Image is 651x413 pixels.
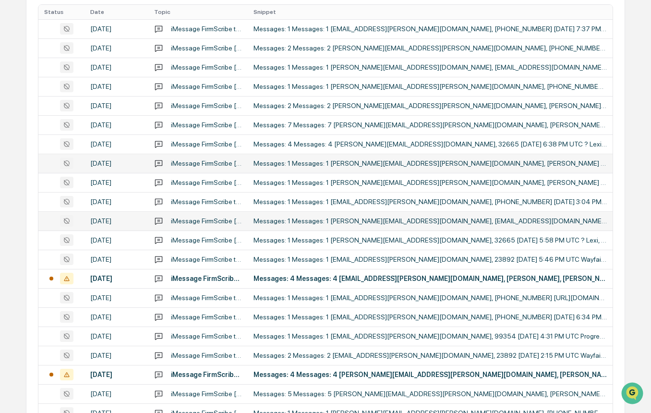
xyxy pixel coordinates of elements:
div: Messages: 1 Messages: 1 [EMAIL_ADDRESS][PERSON_NAME][DOMAIN_NAME], [PHONE_NUMBER] [DATE] 3:04 PM ... [253,198,607,206]
span: [PERSON_NAME] [31,271,79,279]
img: Jack Rasmussen [10,127,25,142]
div: iMessage FirmScribe [PERSON_NAME].porteraddicusadvisors.coms Conversation with [DOMAIN_NAME] 1 Me... [171,217,242,225]
div: iMessage FirmScribe [PERSON_NAME].smithaddicusadvisors.coms Conversation with 14152125999 2 Messages [171,44,242,52]
div: Messages: 1 Messages: 1 [PERSON_NAME][EMAIL_ADDRESS][PERSON_NAME][DOMAIN_NAME], [PERSON_NAME] [DA... [253,179,607,186]
div: iMessage FirmScribe tabytha.morrisaddicusadvisors.coms Conversation with 18442113327 1 Message [171,294,242,302]
th: Snippet [248,5,613,19]
div: Messages: 1 Messages: 1 [EMAIL_ADDRESS][PERSON_NAME][DOMAIN_NAME], [PHONE_NUMBER] [DATE] 6:34 PM ... [253,313,607,321]
div: [DATE] [90,313,143,321]
div: [DATE] [90,121,143,129]
div: iMessage FirmScribe [PERSON_NAME].howelladdicusadvisors.coms Conversation with [PERSON_NAME] 7 Me... [171,121,242,129]
div: [DATE] [90,25,143,33]
span: • [81,148,84,156]
th: Topic [148,5,248,19]
div: [DATE] [90,217,143,225]
div: Messages: 1 Messages: 1 [EMAIL_ADDRESS][PERSON_NAME][DOMAIN_NAME], 23892 [DATE] 5:46 PM UTC Wayfa... [253,255,607,263]
iframe: Open customer support [620,381,646,407]
img: Jack Rasmussen [10,250,25,265]
span: [PERSON_NAME] [31,148,79,156]
div: Messages: 7 Messages: 7 [PERSON_NAME][EMAIL_ADDRESS][PERSON_NAME][DOMAIN_NAME], [PERSON_NAME] [DA... [253,121,607,129]
div: [DATE] [90,198,143,206]
span: • [81,271,84,279]
div: Messages: 2 Messages: 2 [PERSON_NAME][EMAIL_ADDRESS][PERSON_NAME][DOMAIN_NAME], [PHONE_NUMBER] [D... [253,44,607,52]
div: [DATE] [90,140,143,148]
div: [DATE] [90,44,143,52]
div: Messages: 4 Messages: 4 [PERSON_NAME][EMAIL_ADDRESS][PERSON_NAME][DOMAIN_NAME], [PERSON_NAME] [DA... [253,371,607,378]
div: Messages: 1 Messages: 1 [EMAIL_ADDRESS][PERSON_NAME][DOMAIN_NAME], [PHONE_NUMBER] [DATE] 7:37 PM ... [253,25,607,33]
th: Date [84,5,148,19]
div: [DATE] [90,332,143,340]
div: Messages: 1 Messages: 1 [EMAIL_ADDRESS][PERSON_NAME][DOMAIN_NAME], 99354 [DATE] 4:31 PM UTC Progr... [253,332,607,340]
div: Messages: 1 Messages: 1 [EMAIL_ADDRESS][PERSON_NAME][DOMAIN_NAME], [PHONE_NUMBER] [URL][DOMAIN_NAME] [253,294,607,302]
div: iMessage FirmScribe tabytha.morrisaddicusadvisors.coms Conversation with 15406195096 1 Message [171,198,242,206]
img: Go home [25,8,36,19]
div: [DATE] [90,179,143,186]
div: [DATE] [90,390,143,398]
p: Yes, I'd be happy to! Can I send it as a Loom video link, or would you prefer an actual video fil... [36,93,161,139]
div: Messages: 4 Messages: 4 [PERSON_NAME][EMAIL_ADDRESS][DOMAIN_NAME], 32665 [DATE] 6:38 PM UTC ? Lex... [253,140,607,148]
div: Messages: 2 Messages: 2 [EMAIL_ADDRESS][PERSON_NAME][DOMAIN_NAME], 23892 [DATE] 2:15 PM UTC Wayfa... [253,352,607,359]
div: iMessage FirmScribe tabytha.morrisaddicusadvisors.coms Conversation with 17324430249 1 Message [171,313,242,321]
div: [DATE] [90,63,143,71]
div: Messages: 4 Messages: 4 [EMAIL_ADDRESS][PERSON_NAME][DOMAIN_NAME], [PERSON_NAME], [PERSON_NAME] [... [253,275,607,282]
div: iMessage FirmScribe matt.adamsweareaddicus.coms Conversation with [PERSON_NAME] 4 Messages [171,371,242,378]
div: [DATE] [90,275,143,282]
span: 1:08 PM [152,69,175,77]
div: [DATE] [90,352,143,359]
button: back [10,8,21,19]
div: Messages: 1 Messages: 1 [PERSON_NAME][EMAIL_ADDRESS][DOMAIN_NAME], [EMAIL_ADDRESS][DOMAIN_NAME] [... [253,217,607,225]
div: iMessage FirmScribe tabytha.morrisaddicusadvisors.coms Conversation with 23892 2 Messages [171,352,242,359]
div: Messages: 1 Messages: 1 [PERSON_NAME][EMAIL_ADDRESS][DOMAIN_NAME], [EMAIL_ADDRESS][DOMAIN_NAME] [... [253,63,607,71]
span: 1:41 PM [86,271,109,279]
p: Sounds good, let me know! [36,251,126,262]
div: iMessage FirmScribe [PERSON_NAME].robisonaddicusadvisors.coms Conversation with [PERSON_NAME] [PE... [171,102,242,109]
div: [DATE] [90,255,143,263]
div: iMessage FirmScribe [PERSON_NAME].porteraddicusadvisors.coms Conversation with 32665 1 Message [171,236,242,244]
div: iMessage FirmScribe [PERSON_NAME].porteraddicusadvisors.coms Conversation with 32665 4 Messages [171,140,242,148]
div: I am meeting with my Ops Team Leader in a few minutes and I will ask which they prefer for our po... [62,174,170,220]
div: Messages: 5 Messages: 5 [PERSON_NAME][EMAIL_ADDRESS][PERSON_NAME][DOMAIN_NAME], [PERSON_NAME] [DA... [253,390,607,398]
div: iMessage FirmScribe [PERSON_NAME].robisonaddicusadvisors.coms Conversation with [PERSON_NAME] 1 M... [171,159,242,167]
div: iMessage FirmScribe tabytha.morrisaddicusadvisors.coms Conversation with 639476391506 1 Message [171,25,242,33]
div: iMessage FirmScribe [PERSON_NAME].porteraddicusadvisors.coms Conversation with [DOMAIN_NAME] 1 Me... [171,63,242,71]
div: [DATE] [90,102,143,109]
div: [DATE] [90,371,143,378]
div: [DATE] [90,236,143,244]
div: iMessage FirmScribe lanair.bakeraddicusadvisors.coms Conversation with [PERSON_NAME] and [PERSON_... [171,275,242,282]
div: iMessage FirmScribe [PERSON_NAME].howelladdicusadvisors.coms Conversation with [PERSON_NAME] 5 Me... [171,390,242,398]
div: iMessage FirmScribe [PERSON_NAME].smithaddicusadvisors.coms Conversation with 16295294562 1 Message [171,83,242,90]
div: Messages: 1 Messages: 1 [PERSON_NAME][EMAIL_ADDRESS][PERSON_NAME][DOMAIN_NAME], [PERSON_NAME] [DA... [253,159,607,167]
button: Send [166,296,178,307]
div: [DATE] [90,294,143,302]
div: Messages: 1 Messages: 1 [PERSON_NAME][EMAIL_ADDRESS][PERSON_NAME][DOMAIN_NAME], [PHONE_NUMBER] [D... [253,83,607,90]
span: 1:10 PM [86,148,109,156]
div: Messages: 1 Messages: 1 [PERSON_NAME][EMAIL_ADDRESS][DOMAIN_NAME], 32665 [DATE] 5:58 PM UTC ? Lex... [253,236,607,244]
div: iMessage FirmScribe tabytha.morrisaddicusadvisors.coms Conversation with 23892 1 Message [171,255,242,263]
div: [DATE] [90,83,143,90]
div: Messages: 2 Messages: 2 [PERSON_NAME][EMAIL_ADDRESS][PERSON_NAME][DOMAIN_NAME], [PERSON_NAME] (Ad... [253,102,607,109]
div: iMessage FirmScribe tabytha.morrisaddicusadvisors.coms Conversation with 99354 1 Message [171,332,242,340]
img: 1746055101610-c473b297-6a78-478c-a979-82029cc54cd1 [19,259,27,267]
img: 1746055101610-c473b297-6a78-478c-a979-82029cc54cd1 [19,136,27,144]
span: 1:23 PM [152,227,175,234]
div: [DATE] [90,159,143,167]
div: iMessage FirmScribe [PERSON_NAME].robisonaddicusadvisors.coms Conversation with [PERSON_NAME] 1 M... [171,179,242,186]
th: Status [38,5,84,19]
